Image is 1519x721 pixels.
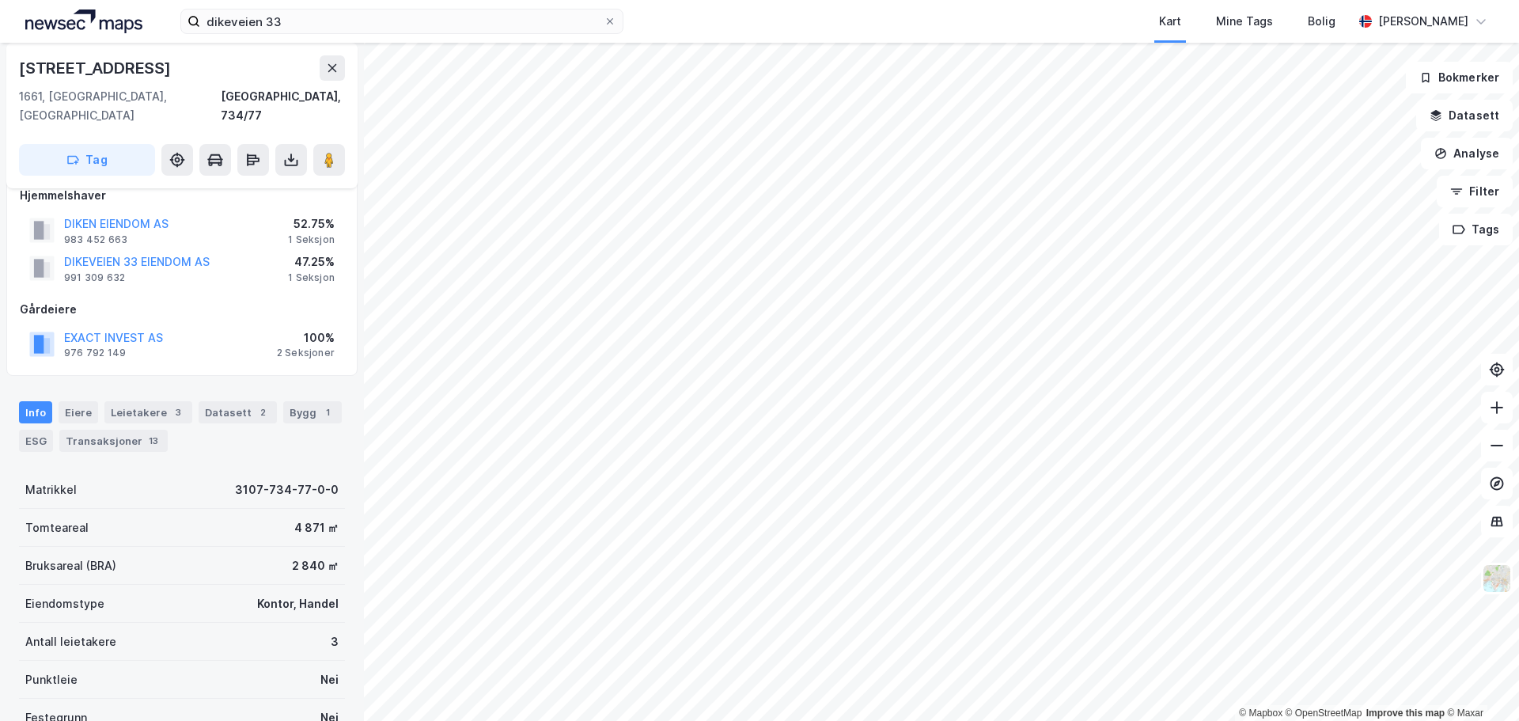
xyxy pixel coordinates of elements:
div: Gårdeiere [20,300,344,319]
div: [GEOGRAPHIC_DATA], 734/77 [221,87,345,125]
div: Eiendomstype [25,594,104,613]
div: Nei [320,670,339,689]
div: Punktleie [25,670,78,689]
button: Datasett [1416,100,1513,131]
div: [STREET_ADDRESS] [19,55,174,81]
div: ESG [19,430,53,452]
div: 1 Seksjon [288,271,335,284]
div: 47.25% [288,252,335,271]
iframe: Chat Widget [1440,645,1519,721]
div: Mine Tags [1216,12,1273,31]
img: Z [1482,564,1512,594]
div: [PERSON_NAME] [1378,12,1468,31]
div: 1 [320,404,335,420]
button: Tags [1439,214,1513,245]
div: Eiere [59,401,98,423]
div: Antall leietakere [25,632,116,651]
a: Mapbox [1239,708,1282,719]
div: Kart [1159,12,1181,31]
div: 3 [331,632,339,651]
button: Tag [19,144,155,176]
div: 4 871 ㎡ [294,518,339,537]
button: Filter [1437,176,1513,207]
div: Datasett [199,401,277,423]
div: 13 [146,433,161,449]
a: OpenStreetMap [1286,708,1362,719]
div: 1 Seksjon [288,233,335,246]
div: Leietakere [104,401,192,423]
div: Matrikkel [25,480,77,499]
div: Bygg [283,401,342,423]
div: Bruksareal (BRA) [25,556,116,575]
a: Improve this map [1366,708,1445,719]
div: 2 Seksjoner [277,347,335,359]
input: Søk på adresse, matrikkel, gårdeiere, leietakere eller personer [200,9,604,33]
button: Analyse [1421,138,1513,169]
div: 3107-734-77-0-0 [235,480,339,499]
div: 983 452 663 [64,233,127,246]
div: 52.75% [288,214,335,233]
div: 2 [255,404,271,420]
div: 3 [170,404,186,420]
div: 100% [277,328,335,347]
div: Tomteareal [25,518,89,537]
div: 991 309 632 [64,271,125,284]
div: 2 840 ㎡ [292,556,339,575]
div: 1661, [GEOGRAPHIC_DATA], [GEOGRAPHIC_DATA] [19,87,221,125]
div: Transaksjoner [59,430,168,452]
div: 976 792 149 [64,347,126,359]
div: Info [19,401,52,423]
img: logo.a4113a55bc3d86da70a041830d287a7e.svg [25,9,142,33]
div: Hjemmelshaver [20,186,344,205]
div: Kontor, Handel [257,594,339,613]
div: Bolig [1308,12,1335,31]
button: Bokmerker [1406,62,1513,93]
